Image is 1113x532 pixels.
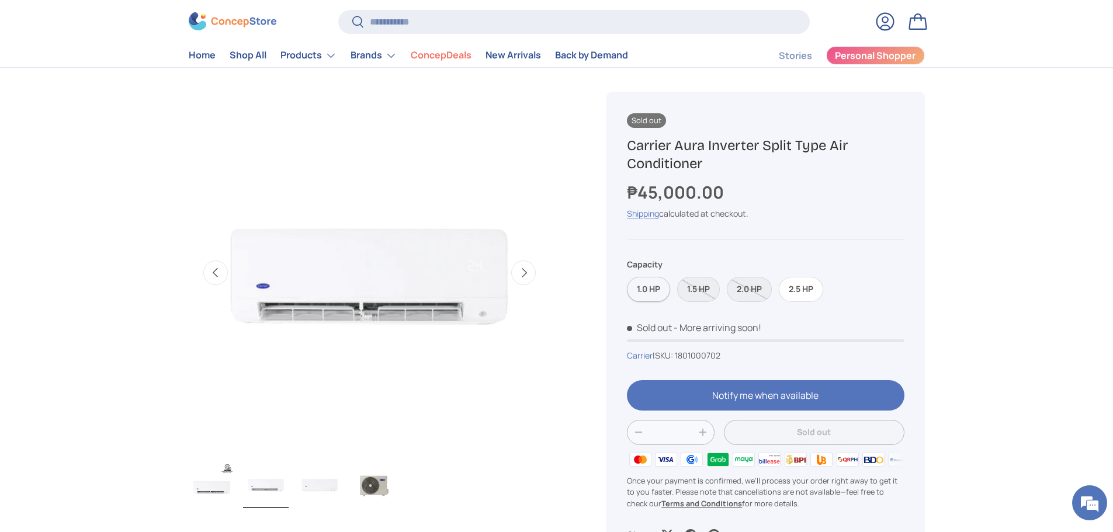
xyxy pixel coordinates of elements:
label: Sold out [677,277,720,302]
a: Stories [779,44,812,67]
img: visa [653,451,679,468]
nav: Primary [189,44,628,67]
img: ubp [809,451,834,468]
a: Shop All [230,44,266,67]
summary: Brands [344,44,404,67]
img: Carrier Aura Inverter Split Type Air Conditioner [189,461,235,508]
span: Sold out [627,321,672,334]
div: calculated at checkout. [627,207,904,220]
button: Sold out [724,420,904,445]
span: Personal Shopper [835,51,916,61]
a: Terms and Conditions [661,498,742,509]
a: New Arrivals [486,44,541,67]
summary: Products [273,44,344,67]
p: - More arriving soon! [674,321,761,334]
span: SKU: [655,350,673,361]
img: maya [731,451,757,468]
a: Personal Shopper [826,46,925,65]
img: Carrier Aura Inverter Split Type Air Conditioner [351,461,396,508]
a: Home [189,44,216,67]
img: master [627,451,653,468]
p: Once your payment is confirmed, we'll process your order right away to get it to you faster. Plea... [627,475,904,509]
a: ConcepDeals [411,44,471,67]
strong: ₱45,000.00 [627,180,727,204]
span: Sold out [627,113,666,128]
h1: Carrier Aura Inverter Split Type Air Conditioner [627,137,904,173]
a: Shipping [627,208,659,219]
img: grabpay [705,451,730,468]
span: 1801000702 [675,350,720,361]
img: gcash [679,451,705,468]
img: metrobank [886,451,912,468]
img: ConcepStore [189,13,276,31]
span: | [653,350,720,361]
nav: Secondary [751,44,925,67]
media-gallery: Gallery Viewer [189,92,551,512]
img: Carrier Aura Inverter Split Type Air Conditioner [297,461,342,508]
img: billease [757,451,782,468]
a: Back by Demand [555,44,628,67]
img: Carrier Aura Inverter Split Type Air Conditioner [243,461,289,508]
a: Carrier [627,350,653,361]
img: bpi [783,451,809,468]
img: bdo [861,451,886,468]
img: qrph [834,451,860,468]
legend: Capacity [627,258,663,270]
label: Sold out [727,277,772,302]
